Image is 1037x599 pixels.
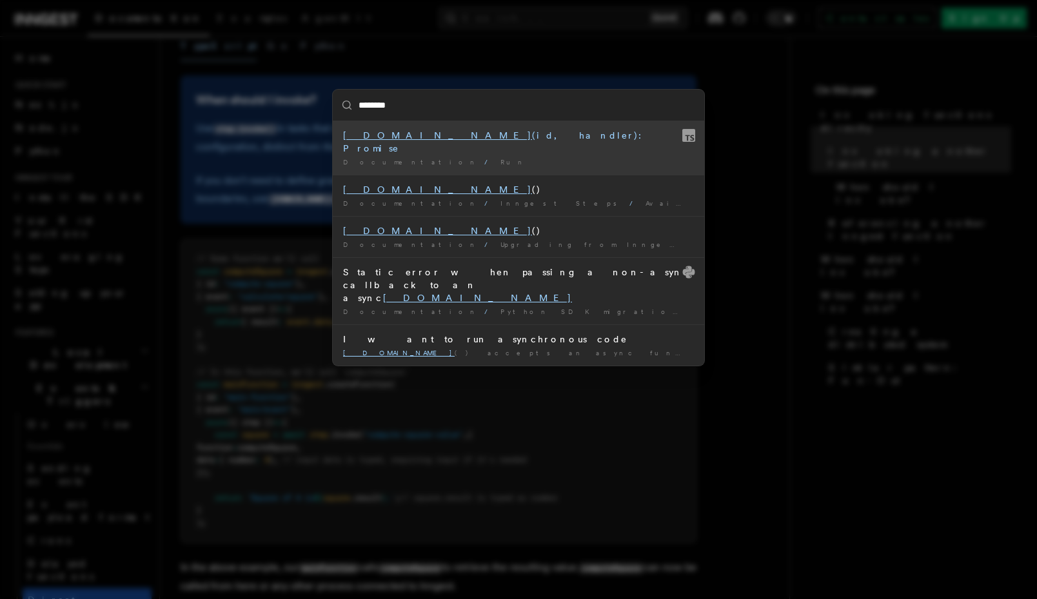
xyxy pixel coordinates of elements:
span: / [484,158,495,166]
div: () [343,224,694,237]
span: Available Step Methods [646,199,857,207]
span: Run [500,158,527,166]
div: I want to run asynchronous code [343,333,694,346]
div: () [343,183,694,196]
div: Static error when passing a non-async callback to an async [343,266,694,304]
div: (id, handler): Promise [343,129,694,155]
mark: [DOMAIN_NAME] [343,130,532,141]
span: Documentation [343,241,479,248]
span: Upgrading from Inngest SDK v2 to v3 [500,241,832,248]
mark: [DOMAIN_NAME] [343,184,532,195]
span: / [484,308,495,315]
span: / [484,241,495,248]
span: Python SDK migration guide: v0.4 to v0.5 [500,308,900,315]
span: Inngest Steps [500,199,624,207]
mark: [DOMAIN_NAME] [343,349,455,357]
span: Documentation [343,199,479,207]
mark: [DOMAIN_NAME] [343,226,532,236]
div: () accepts an async function, like so: Each call … [343,348,694,358]
mark: [DOMAIN_NAME] [383,293,572,303]
span: Documentation [343,158,479,166]
span: / [484,199,495,207]
span: Documentation [343,308,479,315]
span: / [629,199,640,207]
